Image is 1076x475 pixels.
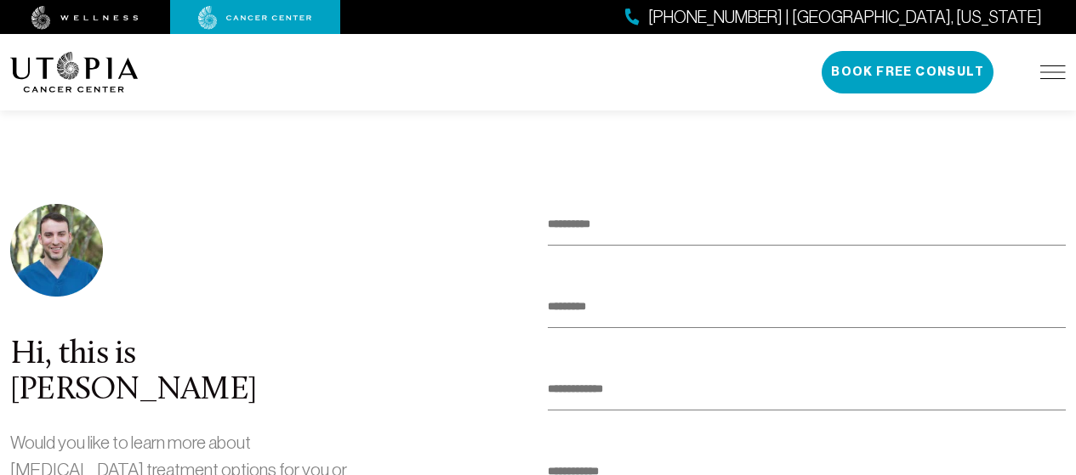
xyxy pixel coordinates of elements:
img: wellness [31,6,139,30]
span: [PHONE_NUMBER] | [GEOGRAPHIC_DATA], [US_STATE] [648,5,1042,30]
img: icon-hamburger [1040,65,1066,79]
img: cancer center [198,6,312,30]
img: logo [10,52,139,93]
img: photo [10,204,103,297]
a: [PHONE_NUMBER] | [GEOGRAPHIC_DATA], [US_STATE] [625,5,1042,30]
button: Book Free Consult [822,51,993,93]
div: Hi, this is [PERSON_NAME] [10,337,349,409]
